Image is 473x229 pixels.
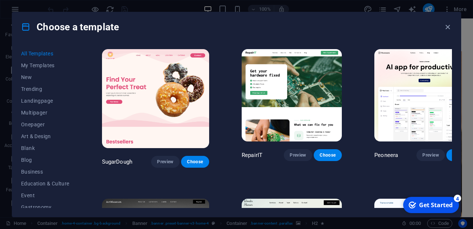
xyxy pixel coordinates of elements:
[187,159,203,165] span: Choose
[21,74,69,80] span: New
[21,48,69,59] button: All Templates
[21,201,69,213] button: Gastronomy
[102,49,209,148] img: SugarDough
[314,149,342,161] button: Choose
[320,152,336,158] span: Choose
[21,98,69,104] span: Landingpage
[21,142,69,154] button: Blank
[21,122,69,127] span: Onepager
[21,71,69,83] button: New
[416,149,445,161] button: Preview
[20,7,54,15] div: Get Started
[422,152,439,158] span: Preview
[21,169,69,175] span: Business
[290,152,306,158] span: Preview
[21,189,69,201] button: Event
[242,151,262,159] p: RepairIT
[242,49,342,141] img: RepairIT
[21,145,69,151] span: Blank
[21,130,69,142] button: Art & Design
[21,181,69,187] span: Education & Culture
[181,156,209,168] button: Choose
[21,157,69,163] span: Blog
[21,86,69,92] span: Trending
[102,158,132,165] p: SugarDough
[4,3,60,19] div: Get Started 4 items remaining, 20% complete
[21,21,119,33] h4: Choose a template
[21,51,69,57] span: All Templates
[21,204,69,210] span: Gastronomy
[21,166,69,178] button: Business
[21,83,69,95] button: Trending
[151,156,179,168] button: Preview
[21,119,69,130] button: Onepager
[21,110,69,116] span: Multipager
[21,59,69,71] button: My Templates
[21,178,69,189] button: Education & Culture
[374,151,398,159] p: Peoneera
[21,133,69,139] span: Art & Design
[55,1,62,8] div: 4
[21,154,69,166] button: Blog
[21,62,69,68] span: My Templates
[157,159,173,165] span: Preview
[21,192,69,198] span: Event
[21,107,69,119] button: Multipager
[21,95,69,107] button: Landingpage
[284,149,312,161] button: Preview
